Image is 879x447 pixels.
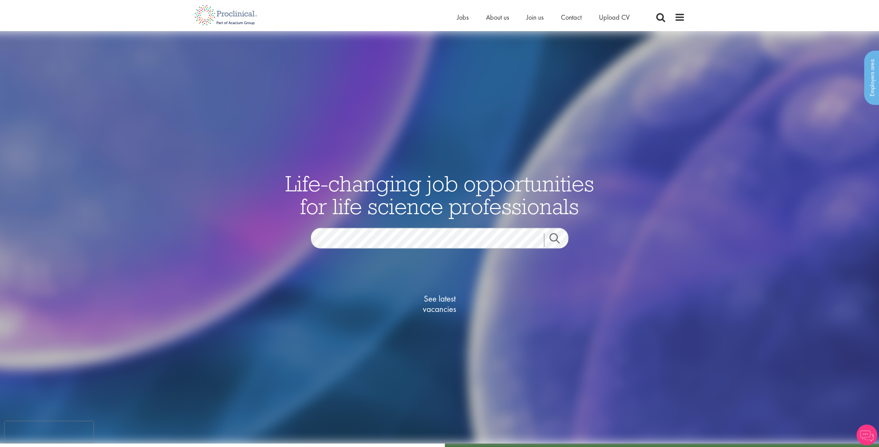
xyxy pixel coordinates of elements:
a: Upload CV [599,13,630,22]
a: See latestvacancies [405,266,474,342]
a: Join us [526,13,544,22]
span: See latest vacancies [405,293,474,314]
a: Contact [561,13,582,22]
a: Jobs [457,13,469,22]
img: Chatbot [857,425,877,445]
a: Job search submit button [544,233,574,247]
span: Life-changing job opportunities for life science professionals [285,169,594,220]
a: About us [486,13,509,22]
iframe: reCAPTCHA [5,421,93,442]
